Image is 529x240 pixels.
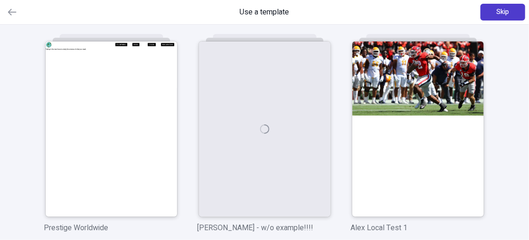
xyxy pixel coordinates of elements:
[197,222,332,233] p: [PERSON_NAME] - w/o example!!!!
[44,222,179,233] p: Prestige Worldwide
[481,4,525,21] button: Skip
[497,7,509,17] span: Skip
[240,7,289,18] span: Use a template
[350,222,485,233] p: Alex Local Test 1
